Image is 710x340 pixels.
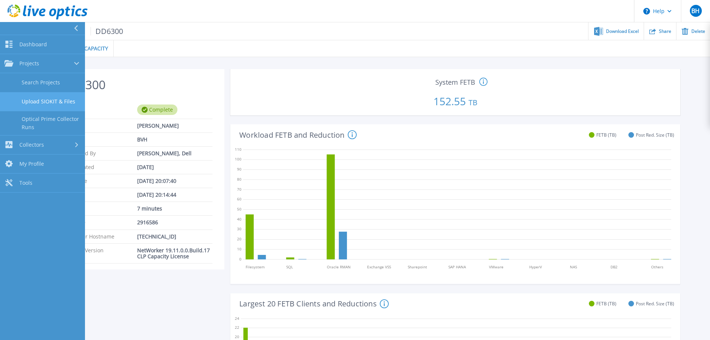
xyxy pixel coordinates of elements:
[61,123,137,129] p: Owner
[61,137,137,143] p: Account
[570,264,577,269] tspan: NAS
[61,105,137,115] p: Status
[61,206,137,212] p: Duration
[235,147,242,152] text: 110
[596,132,616,138] span: FETB (TB)
[19,160,44,167] span: My Profile
[237,246,242,252] text: 10
[137,219,213,225] div: 2916586
[137,164,213,170] div: [DATE]
[235,315,239,321] text: 24
[237,237,242,242] text: 20
[61,234,137,240] p: Networker Hostname
[606,29,639,34] span: Download Excel
[19,180,32,186] span: Tools
[239,130,356,139] h4: Workload FETB and Reduction
[91,27,123,35] span: DD6300
[137,137,213,143] div: BVH
[239,299,389,308] h4: Largest 20 FETB Clients and Reductions
[61,247,137,259] p: Software Version
[235,157,242,162] text: 100
[61,150,137,156] p: Requested By
[596,301,616,306] span: FETB (TB)
[408,264,427,269] tspan: Sharepoint
[235,325,239,330] text: 22
[137,150,213,156] div: [PERSON_NAME], Dell
[636,301,674,306] span: Post Red. Size (TB)
[235,334,239,339] text: 20
[237,206,242,212] text: 50
[468,97,477,107] span: TB
[137,192,213,198] div: [DATE] 20:14:44
[489,264,504,269] tspan: VMware
[286,264,293,269] tspan: SQL
[636,132,674,138] span: Post Red. Size (TB)
[233,87,677,112] p: 152.55
[246,264,265,269] tspan: Filesystem
[137,247,213,259] div: NetWorker 19.11.0.0.Build.17 CLP Capacity License
[61,178,137,184] p: Start Time
[239,256,242,262] text: 0
[659,29,671,34] span: Share
[691,8,700,14] span: BH
[61,219,137,225] p: Project ID
[19,41,47,48] span: Dashboard
[137,105,177,115] div: Complete
[84,46,108,51] span: Capacity
[61,192,137,198] p: End Time
[61,78,212,92] h2: DD6300
[691,29,705,34] span: Delete
[367,264,391,269] tspan: Exchange VSS
[651,264,663,269] tspan: Others
[19,60,39,67] span: Projects
[19,141,44,148] span: Collectors
[237,216,242,222] text: 40
[137,234,213,240] div: [TECHNICAL_ID]
[137,178,213,184] div: [DATE] 20:07:40
[435,79,475,85] span: System FETB
[237,167,242,172] text: 90
[610,264,618,269] tspan: DB2
[237,227,242,232] text: 30
[327,264,351,269] tspan: Oracle RMAN
[237,177,242,182] text: 80
[61,164,137,170] p: Date Created
[237,187,242,192] text: 70
[237,197,242,202] text: 60
[137,123,213,129] div: [PERSON_NAME]
[530,264,542,269] tspan: HyperV
[137,206,213,212] div: 7 minutes
[448,264,466,269] tspan: SAP HANA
